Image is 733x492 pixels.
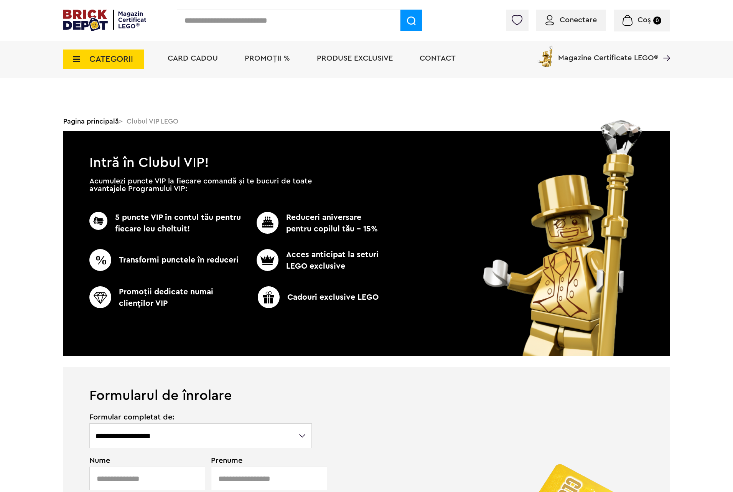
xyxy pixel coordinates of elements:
div: > Clubul VIP LEGO [63,111,670,131]
p: Promoţii dedicate numai clienţilor VIP [89,286,244,309]
img: CC_BD_Green_chek_mark [89,212,107,230]
a: PROMOȚII % [245,54,290,62]
a: Pagina principală [63,118,119,125]
span: Formular completat de: [89,413,313,421]
img: CC_BD_Green_chek_mark [258,286,280,308]
span: Coș [637,16,651,24]
p: Reduceri aniversare pentru copilul tău - 15% [244,212,381,235]
a: Conectare [545,16,597,24]
p: Cadouri exclusive LEGO [241,286,395,308]
a: Card Cadou [168,54,218,62]
a: Produse exclusive [317,54,393,62]
a: Contact [420,54,456,62]
p: Transformi punctele în reduceri [89,249,244,271]
h1: Intră în Clubul VIP! [63,131,670,167]
small: 0 [653,17,661,25]
img: vip_page_image [473,121,654,356]
p: 5 puncte VIP în contul tău pentru fiecare leu cheltuit! [89,212,244,235]
img: CC_BD_Green_chek_mark [257,212,278,234]
span: Nume [89,457,201,464]
span: Conectare [560,16,597,24]
p: Acces anticipat la seturi LEGO exclusive [244,249,381,272]
p: Acumulezi puncte VIP la fiecare comandă și te bucuri de toate avantajele Programului VIP: [89,177,312,193]
a: Magazine Certificate LEGO® [658,44,670,52]
h1: Formularul de înrolare [63,367,670,403]
span: Magazine Certificate LEGO® [558,44,658,62]
img: CC_BD_Green_chek_mark [89,249,111,271]
img: CC_BD_Green_chek_mark [89,286,111,308]
span: CATEGORII [89,55,133,63]
img: CC_BD_Green_chek_mark [257,249,278,271]
span: Prenume [211,457,313,464]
